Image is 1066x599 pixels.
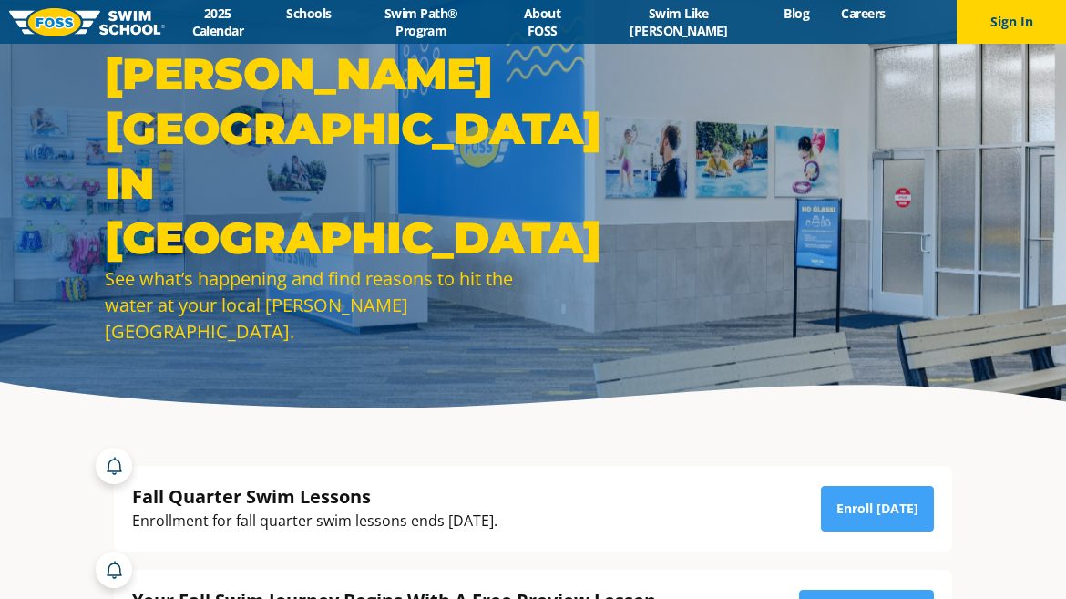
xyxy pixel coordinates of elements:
a: 2025 Calendar [165,5,271,39]
img: FOSS Swim School Logo [9,8,165,36]
div: Fall Quarter Swim Lessons [132,484,497,509]
a: Swim Path® Program [347,5,495,39]
a: Schools [271,5,347,22]
div: See what’s happening and find reasons to hit the water at your local [PERSON_NAME][GEOGRAPHIC_DATA]. [105,265,524,345]
a: Swim Like [PERSON_NAME] [589,5,768,39]
a: Blog [768,5,825,22]
div: Enrollment for fall quarter swim lessons ends [DATE]. [132,509,497,533]
a: Careers [825,5,901,22]
a: About FOSS [495,5,589,39]
a: Enroll [DATE] [821,486,934,532]
h1: [PERSON_NAME][GEOGRAPHIC_DATA] in [GEOGRAPHIC_DATA] [105,46,524,265]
